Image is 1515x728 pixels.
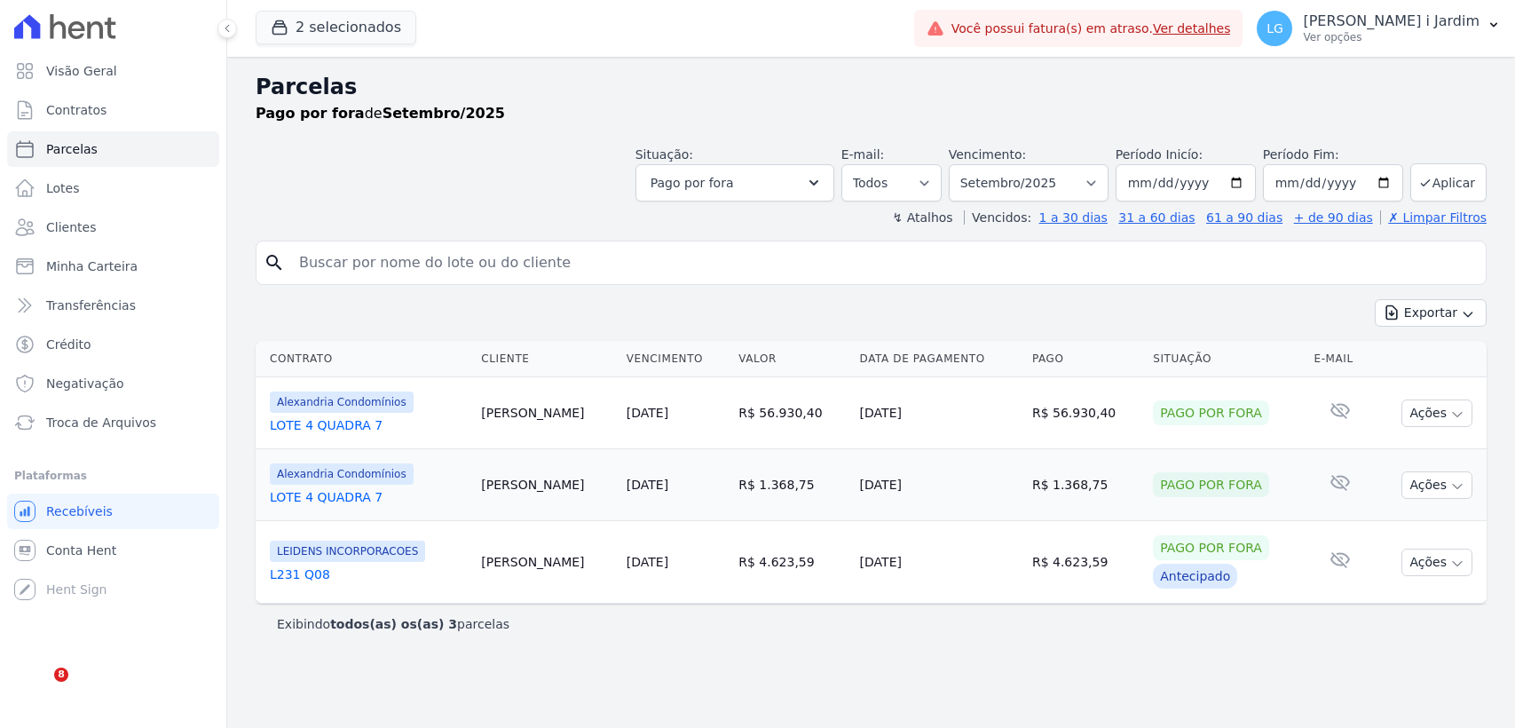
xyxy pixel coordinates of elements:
th: E-mail [1307,341,1374,377]
a: Ver detalhes [1153,21,1231,36]
span: Conta Hent [46,542,116,559]
a: LOTE 4 QUADRA 7 [270,488,467,506]
td: [PERSON_NAME] [474,377,619,449]
label: Vencimento: [949,147,1026,162]
td: R$ 56.930,40 [731,377,852,449]
a: LOTE 4 QUADRA 7 [270,416,467,434]
p: Ver opções [1303,30,1479,44]
span: Alexandria Condomínios [270,392,414,413]
a: Conta Hent [7,533,219,568]
span: Crédito [46,336,91,353]
td: R$ 56.930,40 [1025,377,1146,449]
div: Antecipado [1153,564,1237,589]
div: Pago por fora [1153,472,1269,497]
button: Exportar [1375,299,1487,327]
a: [DATE] [627,406,668,420]
a: Recebíveis [7,494,219,529]
a: Visão Geral [7,53,219,89]
a: Contratos [7,92,219,128]
th: Contrato [256,341,474,377]
strong: Pago por fora [256,105,365,122]
div: Pago por fora [1153,535,1269,560]
th: Vencimento [619,341,732,377]
th: Situação [1146,341,1306,377]
a: ✗ Limpar Filtros [1380,210,1487,225]
span: Recebíveis [46,502,113,520]
button: Ações [1401,400,1472,427]
p: de [256,103,505,124]
td: R$ 1.368,75 [731,449,852,521]
td: [PERSON_NAME] [474,449,619,521]
a: Lotes [7,170,219,206]
iframe: Intercom live chat [18,668,60,710]
span: 8 [54,668,68,682]
td: R$ 4.623,59 [731,521,852,604]
span: Alexandria Condomínios [270,463,414,485]
label: Período Inicío: [1116,147,1203,162]
p: [PERSON_NAME] i Jardim [1303,12,1479,30]
span: Minha Carteira [46,257,138,275]
span: Você possui fatura(s) em atraso. [951,20,1231,38]
label: Situação: [635,147,693,162]
label: Período Fim: [1263,146,1403,164]
span: LG [1266,22,1283,35]
th: Valor [731,341,852,377]
a: 1 a 30 dias [1039,210,1108,225]
th: Pago [1025,341,1146,377]
a: [DATE] [627,478,668,492]
label: E-mail: [841,147,885,162]
span: Transferências [46,297,136,314]
a: Minha Carteira [7,249,219,284]
a: Crédito [7,327,219,362]
td: [DATE] [853,521,1025,604]
label: ↯ Atalhos [892,210,952,225]
button: Pago por fora [635,164,834,202]
td: [DATE] [853,449,1025,521]
span: Clientes [46,218,96,236]
td: R$ 1.368,75 [1025,449,1146,521]
a: Troca de Arquivos [7,405,219,440]
div: Plataformas [14,465,212,487]
td: R$ 4.623,59 [1025,521,1146,604]
button: LG [PERSON_NAME] i Jardim Ver opções [1243,4,1515,53]
span: Negativação [46,375,124,392]
a: Transferências [7,288,219,323]
button: Ações [1401,471,1472,499]
a: Parcelas [7,131,219,167]
strong: Setembro/2025 [383,105,505,122]
a: Negativação [7,366,219,401]
td: [DATE] [853,377,1025,449]
a: 31 a 60 dias [1118,210,1195,225]
p: Exibindo parcelas [277,615,509,633]
input: Buscar por nome do lote ou do cliente [288,245,1479,281]
td: [PERSON_NAME] [474,521,619,604]
th: Data de Pagamento [853,341,1025,377]
a: Clientes [7,210,219,245]
span: Contratos [46,101,107,119]
a: [DATE] [627,555,668,569]
a: + de 90 dias [1294,210,1373,225]
i: search [264,252,285,273]
span: Troca de Arquivos [46,414,156,431]
div: Pago por fora [1153,400,1269,425]
button: Ações [1401,549,1472,576]
span: Pago por fora [651,172,734,194]
span: Visão Geral [46,62,117,80]
a: 61 a 90 dias [1206,210,1282,225]
button: 2 selecionados [256,11,416,44]
button: Aplicar [1410,163,1487,202]
span: LEIDENS INCORPORACOES [270,541,425,562]
a: L231 Q08 [270,566,467,583]
h2: Parcelas [256,71,1487,103]
span: Lotes [46,179,80,197]
span: Parcelas [46,140,98,158]
b: todos(as) os(as) 3 [330,617,457,631]
th: Cliente [474,341,619,377]
label: Vencidos: [964,210,1031,225]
